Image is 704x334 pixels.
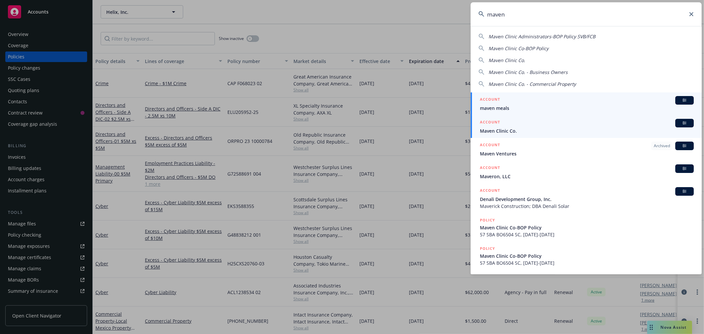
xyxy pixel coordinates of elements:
[678,166,691,172] span: BI
[471,138,702,161] a: ACCOUNTArchivedBIMaven Ventures
[471,213,702,242] a: POLICYMaven Clinic Co-BOP Policy57 SBA BO6504 SC, [DATE]-[DATE]
[678,188,691,194] span: BI
[480,245,495,252] h5: POLICY
[480,203,694,210] span: Maverick Construction; DBA Denali Solar
[471,242,702,270] a: POLICYMaven Clinic Co-BOP Policy57 SBA BO6504 SC, [DATE]-[DATE]
[471,184,702,213] a: ACCOUNTBIDenali Development Group, Inc.Maverick Construction; DBA Denali Solar
[480,150,694,157] span: Maven Ventures
[471,161,702,184] a: ACCOUNTBIMaveron, LLC
[471,2,702,26] input: Search...
[480,252,694,259] span: Maven Clinic Co-BOP Policy
[480,259,694,266] span: 57 SBA BO6504 SC, [DATE]-[DATE]
[480,142,500,150] h5: ACCOUNT
[471,270,702,298] a: POLICY
[678,120,691,126] span: BI
[480,127,694,134] span: Maven Clinic Co.
[480,164,500,172] h5: ACCOUNT
[471,92,702,115] a: ACCOUNTBImaven meals
[678,143,691,149] span: BI
[480,96,500,104] h5: ACCOUNT
[480,231,694,238] span: 57 SBA BO6504 SC, [DATE]-[DATE]
[480,196,694,203] span: Denali Development Group, Inc.
[488,57,525,63] span: Maven Clinic Co.
[654,143,670,149] span: Archived
[480,217,495,223] h5: POLICY
[480,119,500,127] h5: ACCOUNT
[488,45,549,51] span: Maven Clinic Co-BOP Policy
[480,105,694,112] span: maven meals
[678,97,691,103] span: BI
[480,224,694,231] span: Maven Clinic Co-BOP Policy
[480,173,694,180] span: Maveron, LLC
[471,115,702,138] a: ACCOUNTBIMaven Clinic Co.
[488,33,595,40] span: Maven Clinic Administrators-BOP Policy SVB/FCB
[480,274,495,280] h5: POLICY
[488,81,576,87] span: Maven Clinic Co. - Commercial Property
[480,187,500,195] h5: ACCOUNT
[488,69,568,75] span: Maven Clinic Co. - Business Owners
